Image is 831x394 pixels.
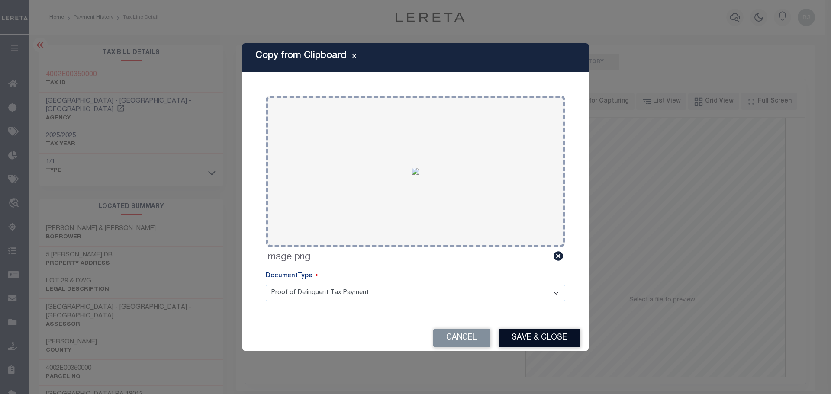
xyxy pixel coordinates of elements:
[499,329,580,347] button: Save & Close
[266,272,318,281] label: DocumentType
[255,50,347,61] h5: Copy from Clipboard
[347,52,362,63] button: Close
[433,329,490,347] button: Cancel
[266,250,310,265] label: image.png
[412,168,419,175] img: d228d169-5932-4fa5-bab1-c67469f7f761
